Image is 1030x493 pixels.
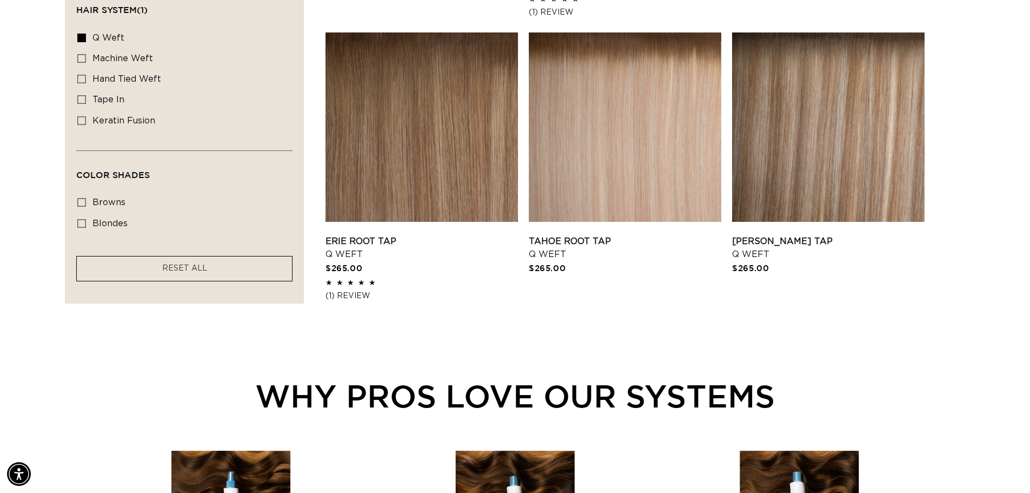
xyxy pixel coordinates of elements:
span: (1) [137,5,148,15]
span: Color Shades [76,170,150,180]
span: RESET ALL [162,265,207,272]
a: Tahoe Root Tap Q Weft [529,235,721,261]
span: Hair System [76,5,148,15]
span: q weft [92,34,124,42]
iframe: Chat Widget [976,441,1030,493]
span: blondes [92,219,128,228]
span: tape in [92,95,124,104]
span: keratin fusion [92,116,155,125]
div: Accessibility Menu [7,462,31,486]
span: hand tied weft [92,75,161,83]
a: RESET ALL [162,262,207,275]
a: [PERSON_NAME] Tap Q Weft [732,235,925,261]
a: Erie Root Tap Q Weft [325,235,518,261]
span: browns [92,198,125,207]
div: WHY PROS LOVE OUR SYSTEMS [65,372,965,419]
span: machine weft [92,54,153,63]
summary: Color Shades (0 selected) [76,151,293,190]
